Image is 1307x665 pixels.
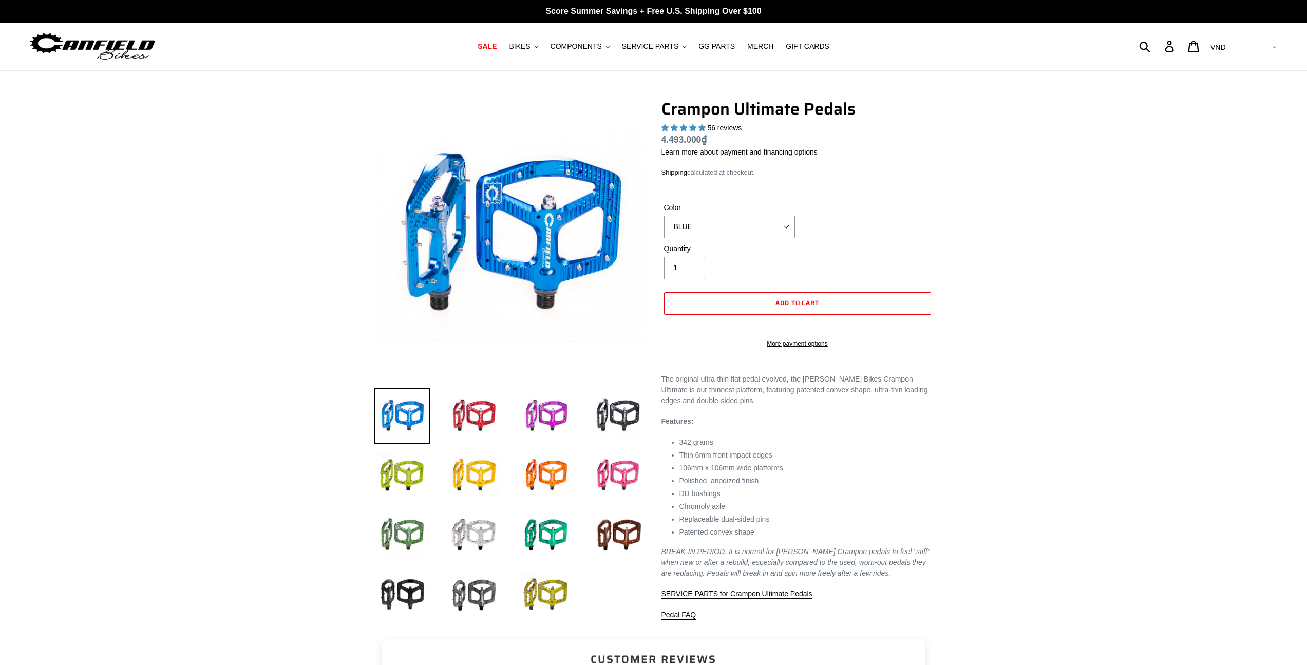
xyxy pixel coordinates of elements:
input: Search [1145,35,1171,58]
div: calculated at checkout. [661,167,934,178]
h1: Crampon Ultimate Pedals [661,99,934,119]
span: Add to cart [775,298,820,308]
img: Load image into Gallery viewer, Crampon Ultimate Pedals [374,566,430,623]
img: Load image into Gallery viewer, Crampon Ultimate Pedals [518,447,574,504]
em: BREAK-IN PERIOD: It is normal for [PERSON_NAME] Crampon pedals to feel “stiff” when new or after ... [661,547,930,577]
a: SALE [472,40,502,53]
button: Add to cart [664,292,931,315]
img: Load image into Gallery viewer, Crampon Ultimate Pedals [590,507,646,563]
span: SERVICE PARTS for Crampon Ultimate Pedals [661,590,812,598]
span: 56 reviews [707,124,742,132]
li: 106mm x 106mm wide platforms [679,463,934,473]
span: GG PARTS [698,42,735,51]
li: 342 grams [679,437,934,448]
a: GG PARTS [693,40,740,53]
li: Polished, anodized finish [679,476,934,486]
a: Shipping [661,168,688,177]
img: Load image into Gallery viewer, Crampon Ultimate Pedals [446,388,502,444]
a: Pedal FAQ [661,611,696,620]
a: More payment options [664,339,931,348]
span: SERVICE PARTS [622,42,678,51]
strong: Features: [661,417,694,425]
img: Load image into Gallery viewer, Crampon Ultimate Pedals [374,507,430,563]
img: Load image into Gallery viewer, Crampon Ultimate Pedals [590,447,646,504]
label: Quantity [664,243,795,254]
img: Load image into Gallery viewer, Crampon Ultimate Pedals [518,566,574,623]
li: DU bushings [679,488,934,499]
button: COMPONENTS [545,40,615,53]
span: SALE [478,42,497,51]
a: MERCH [742,40,779,53]
p: The original ultra-thin flat pedal evolved, the [PERSON_NAME] Bikes Crampon Ultimate is our thinn... [661,374,934,406]
span: MERCH [747,42,773,51]
a: SERVICE PARTS for Crampon Ultimate Pedals [661,590,812,599]
span: COMPONENTS [551,42,602,51]
img: Load image into Gallery viewer, Crampon Ultimate Pedals [446,507,502,563]
img: Load image into Gallery viewer, Crampon Ultimate Pedals [518,388,574,444]
span: GIFT CARDS [786,42,829,51]
img: Load image into Gallery viewer, Crampon Ultimate Pedals [446,566,502,623]
span: BIKES [509,42,530,51]
li: Thin 6mm front impact edges [679,450,934,461]
img: Load image into Gallery viewer, Crampon Ultimate Pedals [590,388,646,444]
span: 4.95 stars [661,124,708,132]
button: SERVICE PARTS [617,40,691,53]
li: Replaceable dual-sided pins [679,514,934,525]
img: Load image into Gallery viewer, Crampon Ultimate Pedals [374,447,430,504]
a: GIFT CARDS [781,40,835,53]
img: Load image into Gallery viewer, Crampon Ultimate Pedals [374,388,430,444]
img: Load image into Gallery viewer, Crampon Ultimate Pedals [518,507,574,563]
li: Chromoly axle [679,501,934,512]
label: Color [664,202,795,213]
span: 4.493.000₫ [661,135,707,145]
img: Load image into Gallery viewer, Crampon Ultimate Pedals [446,447,502,504]
a: Learn more about payment and financing options [661,148,818,156]
img: Canfield Bikes [28,30,157,63]
span: Patented convex shape [679,528,754,536]
button: BIKES [504,40,543,53]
